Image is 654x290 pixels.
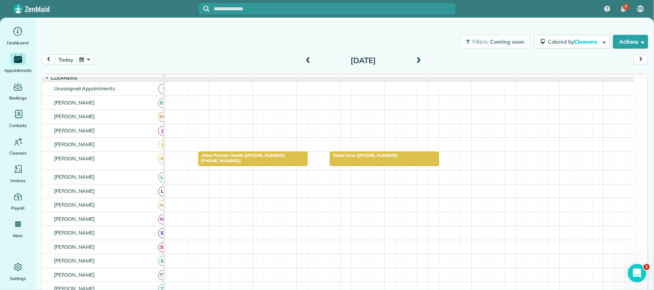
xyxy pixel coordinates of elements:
a: Cleaners [3,135,33,157]
a: Payroll [3,191,33,212]
span: Cleaners [574,38,599,45]
span: State Farm ([PHONE_NUMBER]) [329,153,398,158]
a: Bookings [3,80,33,102]
span: [PERSON_NAME] [52,113,97,119]
button: Focus search [199,6,210,12]
button: next [634,54,648,65]
span: Cleaners [9,149,26,157]
span: 7 [624,4,627,10]
span: KN [638,6,644,12]
span: SM [158,242,169,253]
span: 1pm [428,76,442,82]
span: Unassigned Appointments [52,85,116,91]
a: Invoices [3,163,33,184]
span: [PERSON_NAME] [52,216,97,222]
span: KB [158,154,169,164]
span: Colored by [548,38,600,45]
span: 5pm [604,76,617,82]
span: Cleaners [49,75,79,81]
span: Bookings [9,94,27,102]
span: [PERSON_NAME] [52,188,97,194]
span: 2pm [472,76,486,82]
span: [PERSON_NAME] [52,202,97,208]
h2: [DATE] [315,56,411,65]
span: NN [158,214,169,225]
span: [PERSON_NAME] [52,257,97,264]
span: LS [158,172,169,182]
span: 1 [644,264,650,270]
span: EM [158,98,169,108]
span: 8am [209,76,223,82]
span: 12pm [385,76,401,82]
span: SP [158,256,169,266]
span: 9am [253,76,267,82]
span: HC [158,112,169,122]
span: Contacts [9,122,26,129]
span: [PERSON_NAME] [52,141,97,147]
svg: Focus search [203,6,210,12]
span: Dashboard [7,39,29,47]
span: [PERSON_NAME] [52,230,97,236]
span: Coming soon [490,38,525,45]
span: TW [158,270,169,280]
button: Actions [613,35,648,49]
span: JR [158,140,169,150]
span: 4pm [560,76,573,82]
button: Colored byCleaners [534,35,610,49]
button: today [55,54,76,65]
span: Payroll [11,204,25,212]
span: Invoices [10,177,26,184]
span: [PERSON_NAME] [52,174,97,180]
span: 10am [297,76,314,82]
span: 3pm [516,76,529,82]
span: 11am [341,76,358,82]
span: Atlas Premier Health ([PHONE_NUMBER], [PHONE_NUMBER]) [198,153,286,163]
span: ! [158,84,169,94]
span: [PERSON_NAME] [52,99,97,106]
span: LF [158,186,169,197]
a: Settings [3,261,33,282]
span: More [13,232,23,239]
span: Settings [10,275,26,282]
span: [PERSON_NAME] [52,127,97,134]
button: prev [41,54,56,65]
span: SB [158,228,169,238]
span: MB [158,200,169,210]
span: Appointments [4,67,32,74]
span: Filters: [473,38,489,45]
span: [PERSON_NAME] [52,244,97,250]
iframe: Intercom live chat [628,264,646,282]
a: Contacts [3,108,33,129]
span: 7am [165,76,179,82]
a: Appointments [3,53,33,74]
div: 7 unread notifications [615,1,631,18]
a: Dashboard [3,25,33,47]
span: [PERSON_NAME] [52,155,97,161]
span: JB [158,126,169,136]
span: [PERSON_NAME] [52,272,97,278]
